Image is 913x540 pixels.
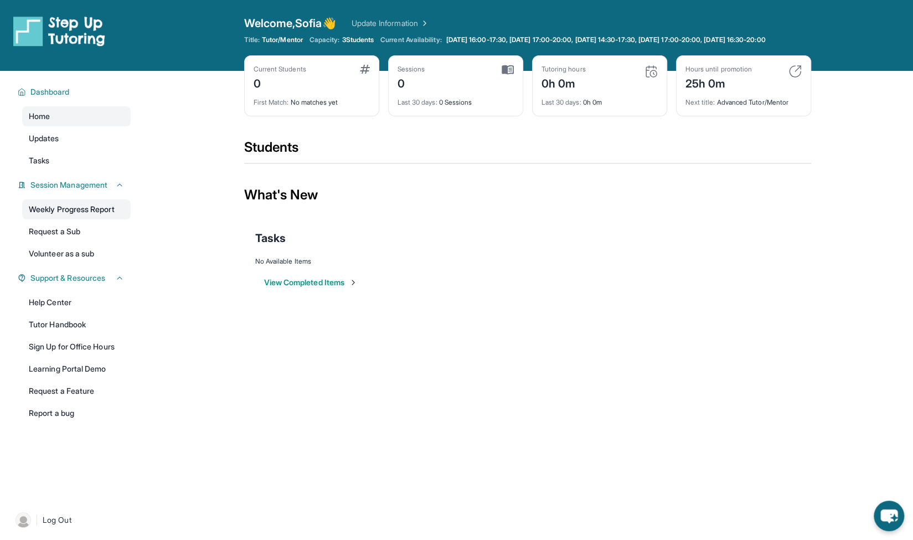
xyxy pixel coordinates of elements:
span: Next title : [685,98,715,106]
div: 25h 0m [685,74,752,91]
a: Report a bug [22,403,131,423]
span: First Match : [254,98,289,106]
div: Current Students [254,65,306,74]
img: card [788,65,802,78]
div: 0h 0m [541,91,658,107]
button: Support & Resources [26,272,124,284]
div: Students [244,138,811,163]
div: Advanced Tutor/Mentor [685,91,802,107]
div: No Available Items [255,257,800,266]
img: user-img [16,512,31,528]
span: Last 30 days : [398,98,437,106]
span: Log Out [43,515,71,526]
a: Volunteer as a sub [22,244,131,264]
button: Session Management [26,179,124,191]
span: Session Management [30,179,107,191]
a: Home [22,106,131,126]
span: Last 30 days : [541,98,581,106]
a: Tasks [22,151,131,171]
span: Tasks [255,230,286,246]
span: 3 Students [342,35,374,44]
a: Update Information [352,18,429,29]
span: Updates [29,133,59,144]
img: card [644,65,658,78]
a: Tutor Handbook [22,315,131,335]
span: Welcome, Sofia 👋 [244,16,336,31]
a: |Log Out [11,508,131,532]
span: Home [29,111,50,122]
button: Dashboard [26,86,124,97]
a: [DATE] 16:00-17:30, [DATE] 17:00-20:00, [DATE] 14:30-17:30, [DATE] 17:00-20:00, [DATE] 16:30-20:00 [444,35,768,44]
a: Updates [22,128,131,148]
div: Tutoring hours [541,65,586,74]
a: Help Center [22,292,131,312]
span: Tutor/Mentor [262,35,303,44]
div: Sessions [398,65,425,74]
a: Weekly Progress Report [22,199,131,219]
div: Hours until promotion [685,65,752,74]
a: Request a Sub [22,222,131,241]
img: Chevron Right [418,18,429,29]
button: chat-button [874,501,904,531]
span: Tasks [29,155,49,166]
img: card [502,65,514,75]
div: 0 Sessions [398,91,514,107]
a: Sign Up for Office Hours [22,337,131,357]
span: Dashboard [30,86,70,97]
span: Current Availability: [380,35,441,44]
div: What's New [244,171,811,219]
span: Title: [244,35,260,44]
a: Request a Feature [22,381,131,401]
div: 0h 0m [541,74,586,91]
div: 0 [254,74,306,91]
span: Support & Resources [30,272,105,284]
div: 0 [398,74,425,91]
button: View Completed Items [264,277,358,288]
span: [DATE] 16:00-17:30, [DATE] 17:00-20:00, [DATE] 14:30-17:30, [DATE] 17:00-20:00, [DATE] 16:30-20:00 [446,35,766,44]
div: No matches yet [254,91,370,107]
a: Learning Portal Demo [22,359,131,379]
span: | [35,513,38,527]
span: Capacity: [310,35,340,44]
img: logo [13,16,105,47]
img: card [360,65,370,74]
